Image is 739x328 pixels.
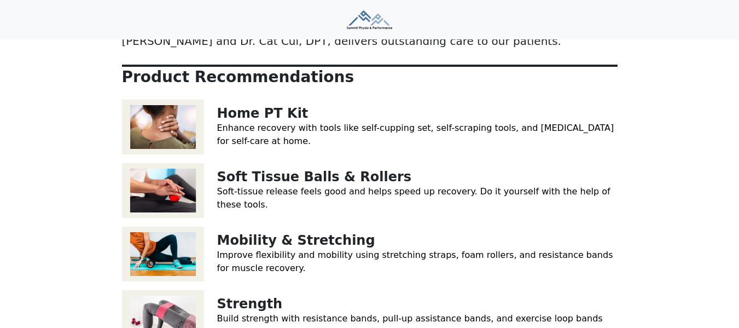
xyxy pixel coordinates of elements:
[122,100,204,154] img: Home PT Kit
[217,233,375,248] a: Mobility & Stretching
[217,169,412,185] a: Soft Tissue Balls & Rollers
[217,123,614,146] a: Enhance recovery with tools like self-cupping set, self-scraping tools, and [MEDICAL_DATA] for se...
[122,163,204,218] img: Soft Tissue Balls & Rollers
[347,10,392,30] img: Summit Physio & Performance
[217,296,283,312] a: Strength
[217,186,610,210] a: Soft-tissue release feels good and helps speed up recovery. Do it yourself with the help of these...
[217,250,613,273] a: Improve flexibility and mobility using stretching straps, foam rollers, and resistance bands for ...
[122,68,618,87] p: Product Recommendations
[217,106,309,121] a: Home PT Kit
[122,227,204,281] img: Mobility & Stretching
